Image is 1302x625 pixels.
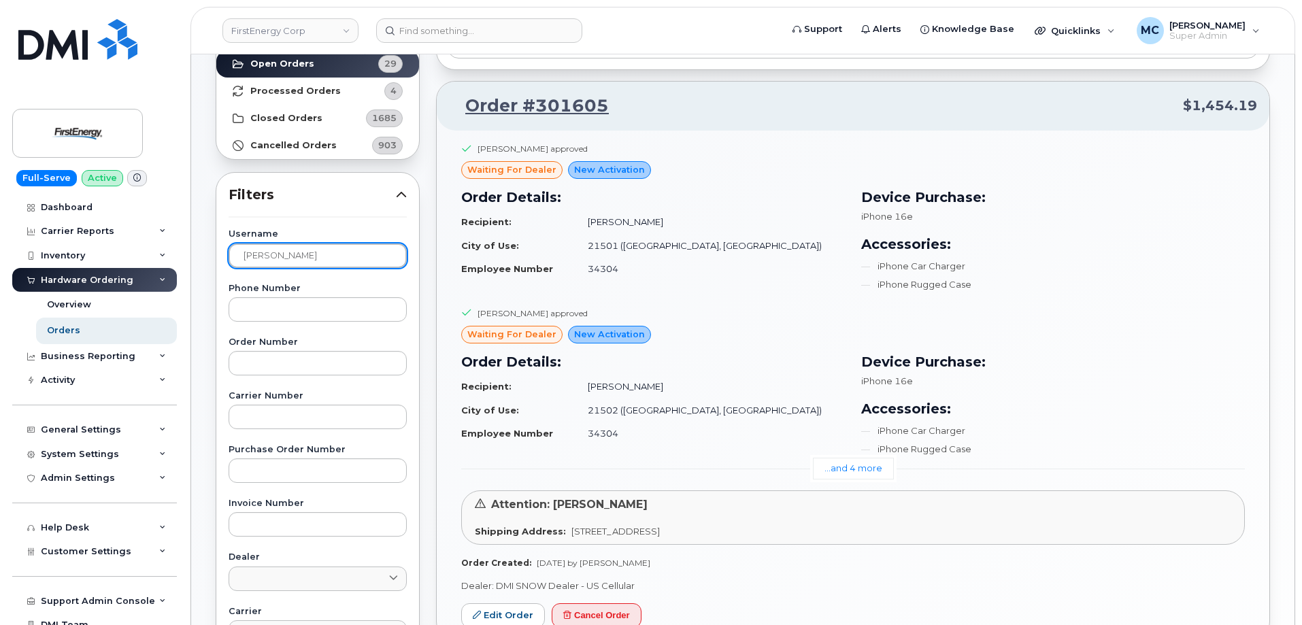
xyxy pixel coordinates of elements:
a: FirstEnergy Corp [222,18,358,43]
h3: Device Purchase: [861,352,1245,372]
a: Open Orders29 [216,50,419,78]
a: Knowledge Base [911,16,1024,43]
h3: Order Details: [461,187,845,207]
a: Cancelled Orders903 [216,132,419,159]
label: Carrier Number [229,392,407,401]
div: Quicklinks [1025,17,1124,44]
div: [PERSON_NAME] approved [478,307,588,319]
td: 34304 [575,257,845,281]
strong: Cancelled Orders [250,140,337,151]
span: Support [804,22,842,36]
td: 21502 ([GEOGRAPHIC_DATA], [GEOGRAPHIC_DATA]) [575,399,845,422]
a: Closed Orders1685 [216,105,419,132]
a: Processed Orders4 [216,78,419,105]
h3: Accessories: [861,399,1245,419]
span: Super Admin [1169,31,1246,41]
label: Purchase Order Number [229,445,407,454]
strong: Processed Orders [250,86,341,97]
span: 29 [384,57,397,70]
span: 4 [390,84,397,97]
label: Invoice Number [229,499,407,508]
span: [DATE] by [PERSON_NAME] [537,558,650,568]
strong: Recipient: [461,381,512,392]
span: [STREET_ADDRESS] [571,526,660,537]
label: Carrier [229,607,407,616]
span: MC [1141,22,1159,39]
span: Filters [229,185,396,205]
strong: Closed Orders [250,113,322,124]
span: iPhone 16e [861,211,913,222]
label: Order Number [229,338,407,347]
strong: City of Use: [461,240,519,251]
li: iPhone Rugged Case [861,443,1245,456]
input: Find something... [376,18,582,43]
a: Support [783,16,852,43]
span: New Activation [574,328,645,341]
span: Attention: [PERSON_NAME] [491,498,648,511]
span: waiting for dealer [467,163,556,176]
span: New Activation [574,163,645,176]
span: Alerts [873,22,901,36]
td: [PERSON_NAME] [575,375,845,399]
iframe: Messenger Launcher [1243,566,1292,615]
label: Username [229,230,407,239]
li: iPhone Car Charger [861,424,1245,437]
strong: Recipient: [461,216,512,227]
strong: City of Use: [461,405,519,416]
label: Dealer [229,553,407,562]
span: Knowledge Base [932,22,1014,36]
strong: Employee Number [461,428,553,439]
li: iPhone Rugged Case [861,278,1245,291]
span: [PERSON_NAME] [1169,20,1246,31]
h3: Order Details: [461,352,845,372]
h3: Device Purchase: [861,187,1245,207]
div: [PERSON_NAME] approved [478,143,588,154]
span: 1685 [372,112,397,124]
span: Quicklinks [1051,25,1101,36]
a: Order #301605 [449,94,609,118]
span: $1,454.19 [1183,96,1257,116]
label: Phone Number [229,284,407,293]
a: ...and 4 more [813,458,894,479]
span: 903 [378,139,397,152]
strong: Open Orders [250,58,314,69]
strong: Employee Number [461,263,553,274]
strong: Order Created: [461,558,531,568]
a: Alerts [852,16,911,43]
td: 21501 ([GEOGRAPHIC_DATA], [GEOGRAPHIC_DATA]) [575,234,845,258]
td: [PERSON_NAME] [575,210,845,234]
li: iPhone Car Charger [861,260,1245,273]
p: Dealer: DMI SNOW Dealer - US Cellular [461,579,1245,592]
span: iPhone 16e [861,375,913,386]
div: Marty Courter [1127,17,1269,44]
span: waiting for dealer [467,328,556,341]
h3: Accessories: [861,234,1245,254]
strong: Shipping Address: [475,526,566,537]
td: 34304 [575,422,845,445]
